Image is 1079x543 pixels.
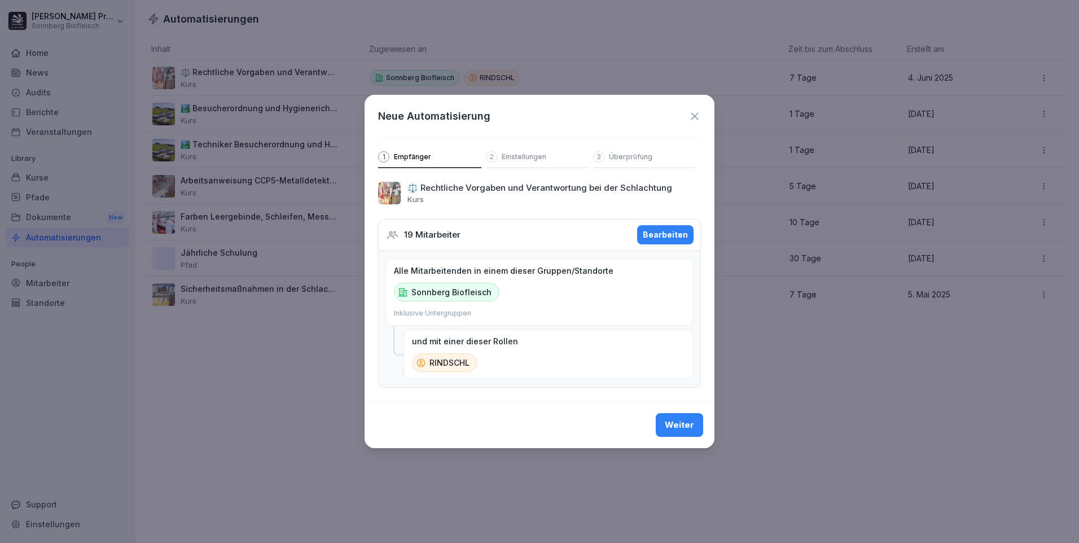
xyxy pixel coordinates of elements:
[378,182,401,204] img: ⚖️ Rechtliche Vorgaben und Verantwortung bei der Schlachtung
[502,152,546,161] p: Einstellungen
[407,195,424,204] p: Kurs
[407,182,672,195] p: ⚖️ Rechtliche Vorgaben und Verantwortung bei der Schlachtung
[486,151,497,163] div: 2
[394,152,431,161] p: Empfänger
[378,151,389,163] div: 1
[412,336,518,347] p: und mit einer dieser Rollen
[404,229,460,242] p: 19 Mitarbeiter
[643,229,688,241] div: Bearbeiten
[656,413,703,437] button: Weiter
[609,152,652,161] p: Überprüfung
[637,225,694,244] button: Bearbeiten
[411,286,492,298] p: Sonnberg Biofleisch
[378,108,490,124] h1: Neue Automatisierung
[593,151,604,163] div: 3
[394,266,613,276] p: Alle Mitarbeitenden in einem dieser Gruppen/Standorte
[394,308,471,318] p: Inklusive Untergruppen
[429,357,470,369] p: RINDSCHL
[665,419,694,431] div: Weiter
